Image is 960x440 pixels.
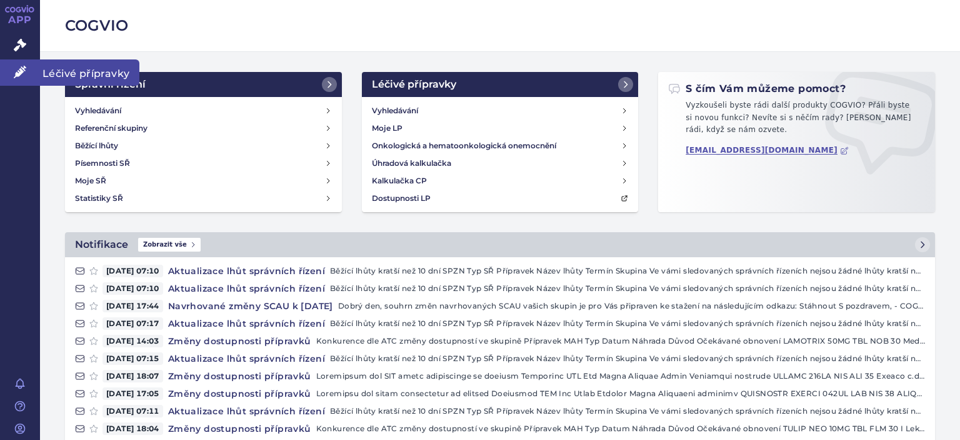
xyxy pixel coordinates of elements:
p: Konkurence dle ATC změny dostupností ve skupině Přípravek MAH Typ Datum Náhrada Důvod Očekávané o... [316,422,925,435]
span: Léčivé přípravky [40,59,139,86]
h4: Změny dostupnosti přípravků [163,387,316,400]
h4: Běžící lhůty [75,140,118,152]
h4: Onkologická a hematoonkologická onemocnění [372,140,556,152]
span: Zobrazit vše [138,238,201,252]
a: Vyhledávání [367,102,634,120]
span: [DATE] 07:17 [102,317,163,330]
h4: Změny dostupnosti přípravků [163,335,316,347]
span: [DATE] 07:15 [102,352,163,365]
p: Běžící lhůty kratší než 10 dní SPZN Typ SŘ Přípravek Název lhůty Termín Skupina Ve vámi sledovaný... [330,352,925,365]
h4: Dostupnosti LP [372,192,431,205]
a: Běžící lhůty [70,137,337,155]
a: Vyhledávání [70,102,337,120]
h2: Notifikace [75,237,128,252]
a: Onkologická a hematoonkologická onemocnění [367,137,634,155]
p: Vyzkoušeli byste rádi další produkty COGVIO? Přáli byste si novou funkci? Nevíte si s něčím rady?... [668,100,925,141]
a: Referenční skupiny [70,120,337,137]
a: Správní řízení [65,72,342,97]
a: Dostupnosti LP [367,190,634,207]
a: Léčivé přípravky [362,72,639,97]
h4: Úhradová kalkulačka [372,157,451,170]
p: Běžící lhůty kratší než 10 dní SPZN Typ SŘ Přípravek Název lhůty Termín Skupina Ve vámi sledovaný... [330,405,925,417]
span: [DATE] 18:07 [102,370,163,382]
a: [EMAIL_ADDRESS][DOMAIN_NAME] [686,146,849,155]
h4: Statistiky SŘ [75,192,123,205]
h2: Léčivé přípravky [372,77,456,92]
p: Loremipsu dol sitam consectetur ad elitsed Doeiusmod TEM Inc Utlab Etdolor Magna Aliquaeni admini... [316,387,925,400]
a: Moje SŘ [70,172,337,190]
h4: Moje LP [372,122,402,135]
p: Běžící lhůty kratší než 10 dní SPZN Typ SŘ Přípravek Název lhůty Termín Skupina Ve vámi sledovaný... [330,282,925,295]
span: [DATE] 18:04 [102,422,163,435]
h4: Vyhledávání [372,105,418,117]
a: Moje LP [367,120,634,137]
h4: Změny dostupnosti přípravků [163,422,316,435]
a: Kalkulačka CP [367,172,634,190]
span: [DATE] 17:05 [102,387,163,400]
h2: COGVIO [65,15,935,36]
a: Písemnosti SŘ [70,155,337,172]
p: Běžící lhůty kratší než 10 dní SPZN Typ SŘ Přípravek Název lhůty Termín Skupina Ve vámi sledovaný... [330,265,925,277]
p: Loremipsum dol SIT ametc adipiscinge se doeiusm Temporinc UTL Etd Magna Aliquae Admin Veniamqui n... [316,370,925,382]
span: [DATE] 07:11 [102,405,163,417]
a: Statistiky SŘ [70,190,337,207]
h4: Aktualizace lhůt správních řízení [163,405,330,417]
p: Běžící lhůty kratší než 10 dní SPZN Typ SŘ Přípravek Název lhůty Termín Skupina Ve vámi sledovaný... [330,317,925,330]
h4: Aktualizace lhůt správních řízení [163,352,330,365]
h4: Kalkulačka CP [372,175,427,187]
h4: Aktualizace lhůt správních řízení [163,282,330,295]
span: [DATE] 07:10 [102,265,163,277]
a: Úhradová kalkulačka [367,155,634,172]
h4: Aktualizace lhůt správních řízení [163,317,330,330]
a: NotifikaceZobrazit vše [65,232,935,257]
span: [DATE] 07:10 [102,282,163,295]
h4: Vyhledávání [75,105,121,117]
h4: Aktualizace lhůt správních řízení [163,265,330,277]
h4: Moje SŘ [75,175,106,187]
p: Konkurence dle ATC změny dostupností ve skupině Přípravek MAH Typ Datum Náhrada Důvod Očekávané o... [316,335,925,347]
h2: S čím Vám můžeme pomoct? [668,82,846,96]
p: Dobrý den, souhrn změn navrhovaných SCAU vašich skupin je pro Vás připraven ke stažení na následu... [338,300,925,312]
h4: Referenční skupiny [75,122,147,135]
span: [DATE] 17:44 [102,300,163,312]
h4: Navrhované změny SCAU k [DATE] [163,300,338,312]
span: [DATE] 14:03 [102,335,163,347]
h4: Změny dostupnosti přípravků [163,370,316,382]
h4: Písemnosti SŘ [75,157,130,170]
